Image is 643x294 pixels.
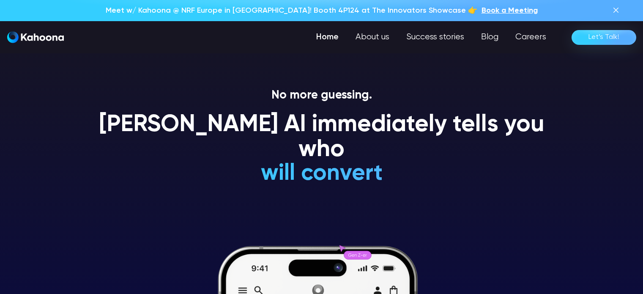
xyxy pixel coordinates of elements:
[308,29,347,46] a: Home
[7,31,64,43] img: Kahoona logo white
[7,31,64,44] a: home
[482,7,538,14] span: Book a Meeting
[482,5,538,16] a: Book a Meeting
[398,29,473,46] a: Success stories
[507,29,555,46] a: Careers
[197,161,446,186] h1: will convert
[81,88,563,103] p: No more guessing.
[572,30,636,45] a: Let’s Talk!
[588,30,619,44] div: Let’s Talk!
[473,29,507,46] a: Blog
[106,5,477,16] p: Meet w/ Kahoona @ NRF Europe in [GEOGRAPHIC_DATA]! Booth 4P124 at The Innovators Showcase 👉
[347,29,398,46] a: About us
[81,113,563,163] h1: [PERSON_NAME] AI immediately tells you who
